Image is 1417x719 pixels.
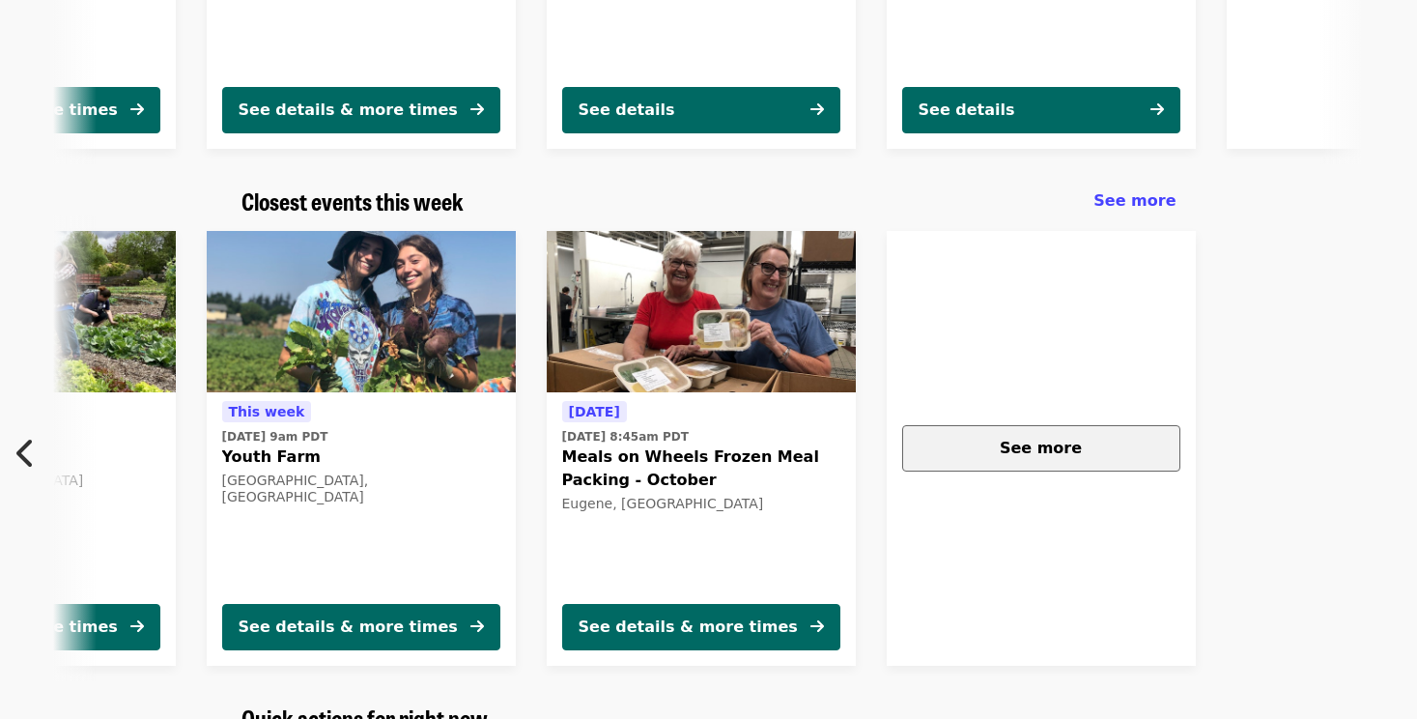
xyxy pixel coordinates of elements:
i: chevron-left icon [16,435,36,472]
i: arrow-right icon [130,618,144,636]
span: Meals on Wheels Frozen Meal Packing - October [562,446,840,492]
img: Youth Farm organized by FOOD For Lane County [207,231,516,393]
button: See details [562,87,840,133]
a: Closest events this week [241,187,464,216]
i: arrow-right icon [1150,101,1164,119]
span: Closest events this week [241,184,464,217]
i: arrow-right icon [470,618,484,636]
img: Meals on Wheels Frozen Meal Packing - October organized by FOOD For Lane County [547,231,856,393]
a: See more [1093,189,1176,213]
div: See details [919,99,1015,122]
span: This week [229,404,305,419]
button: See details & more times [562,604,840,650]
div: See details & more times [579,616,798,639]
div: See details & more times [239,616,458,639]
i: arrow-right icon [810,618,824,636]
i: arrow-right icon [130,101,144,119]
button: See details & more times [222,87,500,133]
a: See details for "Youth Farm" [207,231,516,666]
time: [DATE] 9am PDT [222,428,328,446]
div: See details [579,99,675,122]
span: [DATE] [569,404,620,419]
div: [GEOGRAPHIC_DATA], [GEOGRAPHIC_DATA] [222,473,500,505]
a: See more [887,231,1196,666]
span: See more [1093,191,1176,210]
button: See details [902,87,1180,133]
span: Youth Farm [222,446,500,469]
button: See more [902,425,1180,472]
button: See details & more times [222,604,500,650]
div: Eugene, [GEOGRAPHIC_DATA] [562,496,840,512]
time: [DATE] 8:45am PDT [562,428,689,446]
i: arrow-right icon [470,101,484,119]
a: See details for "Meals on Wheels Frozen Meal Packing - October" [547,231,856,666]
div: See details & more times [239,99,458,122]
div: Closest events this week [226,187,1192,216]
i: arrow-right icon [810,101,824,119]
span: See more [1000,439,1082,457]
